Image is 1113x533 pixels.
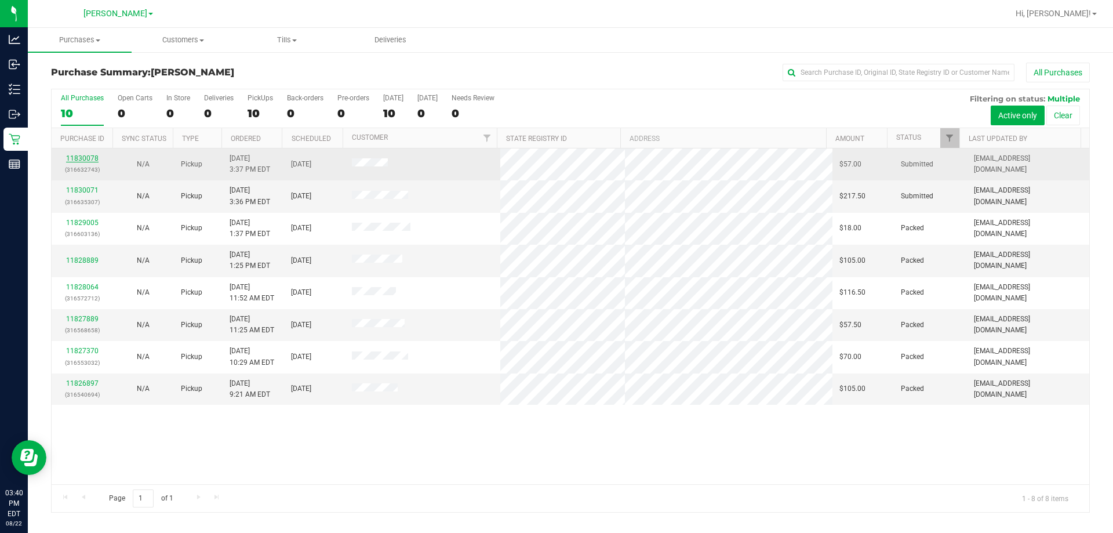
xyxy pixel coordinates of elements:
[231,135,261,143] a: Ordered
[66,219,99,227] a: 11829005
[896,133,921,142] a: Status
[337,94,369,102] div: Pre-orders
[66,315,99,323] a: 11827889
[901,223,924,234] span: Packed
[901,383,924,394] span: Packed
[230,153,270,175] span: [DATE] 3:37 PM EDT
[839,223,861,234] span: $18.00
[137,192,150,200] span: Not Applicable
[9,59,20,70] inline-svg: Inbound
[1016,9,1091,18] span: Hi, [PERSON_NAME]!
[839,383,865,394] span: $105.00
[59,357,106,368] p: (316553032)
[235,35,338,45] span: Tills
[137,287,150,298] button: N/A
[137,321,150,329] span: Not Applicable
[181,351,202,362] span: Pickup
[66,256,99,264] a: 11828889
[248,107,273,120] div: 10
[291,383,311,394] span: [DATE]
[118,107,152,120] div: 0
[66,186,99,194] a: 11830071
[137,223,150,234] button: N/A
[291,351,311,362] span: [DATE]
[974,185,1082,207] span: [EMAIL_ADDRESS][DOMAIN_NAME]
[137,385,150,393] span: Not Applicable
[181,223,202,234] span: Pickup
[61,94,104,102] div: All Purchases
[133,490,154,507] input: 1
[166,94,190,102] div: In Store
[940,128,959,148] a: Filter
[181,383,202,394] span: Pickup
[839,255,865,266] span: $105.00
[137,320,150,331] button: N/A
[66,347,99,355] a: 11827370
[1013,490,1078,507] span: 1 - 8 of 8 items
[230,249,270,271] span: [DATE] 1:25 PM EDT
[230,185,270,207] span: [DATE] 3:36 PM EDT
[352,133,388,142] a: Customer
[901,159,933,170] span: Submitted
[12,440,46,475] iframe: Resource center
[287,94,323,102] div: Back-orders
[137,256,150,264] span: Not Applicable
[974,153,1082,175] span: [EMAIL_ADDRESS][DOMAIN_NAME]
[506,135,567,143] a: State Registry ID
[230,314,274,336] span: [DATE] 11:25 AM EDT
[137,159,150,170] button: N/A
[59,389,106,400] p: (316540694)
[28,28,132,52] a: Purchases
[291,159,311,170] span: [DATE]
[839,287,865,298] span: $116.50
[66,154,99,162] a: 11830078
[137,255,150,266] button: N/A
[59,164,106,175] p: (316632743)
[181,255,202,266] span: Pickup
[417,107,438,120] div: 0
[901,287,924,298] span: Packed
[181,320,202,331] span: Pickup
[292,135,331,143] a: Scheduled
[337,107,369,120] div: 0
[974,217,1082,240] span: [EMAIL_ADDRESS][DOMAIN_NAME]
[235,28,339,52] a: Tills
[478,128,497,148] a: Filter
[974,249,1082,271] span: [EMAIL_ADDRESS][DOMAIN_NAME]
[783,64,1014,81] input: Search Purchase ID, Original ID, State Registry ID or Customer Name...
[974,314,1082,336] span: [EMAIL_ADDRESS][DOMAIN_NAME]
[230,282,274,304] span: [DATE] 11:52 AM EDT
[901,191,933,202] span: Submitted
[383,107,403,120] div: 10
[204,94,234,102] div: Deliveries
[839,159,861,170] span: $57.00
[204,107,234,120] div: 0
[248,94,273,102] div: PickUps
[137,351,150,362] button: N/A
[359,35,422,45] span: Deliveries
[230,346,274,368] span: [DATE] 10:29 AM EDT
[66,379,99,387] a: 11826897
[452,94,494,102] div: Needs Review
[137,224,150,232] span: Not Applicable
[839,320,861,331] span: $57.50
[620,128,826,148] th: Address
[59,229,106,240] p: (316603136)
[122,135,166,143] a: Sync Status
[137,353,150,361] span: Not Applicable
[137,288,150,296] span: Not Applicable
[28,35,132,45] span: Purchases
[970,94,1045,103] span: Filtering on status:
[5,488,23,519] p: 03:40 PM EDT
[99,490,183,507] span: Page of 1
[51,67,397,78] h3: Purchase Summary:
[230,217,270,240] span: [DATE] 1:37 PM EDT
[291,255,311,266] span: [DATE]
[9,34,20,45] inline-svg: Analytics
[61,107,104,120] div: 10
[991,106,1045,125] button: Active only
[1046,106,1080,125] button: Clear
[137,160,150,168] span: Not Applicable
[974,282,1082,304] span: [EMAIL_ADDRESS][DOMAIN_NAME]
[59,197,106,208] p: (316635307)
